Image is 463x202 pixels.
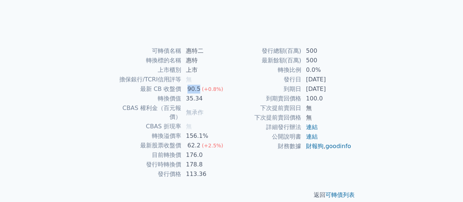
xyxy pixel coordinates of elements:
[186,76,192,83] span: 無
[232,84,302,94] td: 到期日
[182,160,232,169] td: 178.8
[426,167,463,202] iframe: Chat Widget
[182,169,232,179] td: 113.36
[182,131,232,141] td: 156.1%
[302,94,352,103] td: 100.0
[112,150,182,160] td: 目前轉換價
[186,85,202,93] div: 90.5
[112,122,182,131] td: CBAS 折現率
[112,46,182,56] td: 可轉債名稱
[112,103,182,122] td: CBAS 權利金（百元報價）
[325,191,355,198] a: 可轉債列表
[112,160,182,169] td: 發行時轉換價
[112,141,182,150] td: 最新股票收盤價
[182,46,232,56] td: 惠特二
[302,113,352,122] td: 無
[112,169,182,179] td: 發行價格
[232,46,302,56] td: 發行總額(百萬)
[182,94,232,103] td: 35.34
[112,94,182,103] td: 轉換價值
[232,75,302,84] td: 發行日
[232,122,302,132] td: 詳細發行辦法
[103,191,361,199] p: 返回
[232,132,302,142] td: 公開說明書
[232,65,302,75] td: 轉換比例
[302,65,352,75] td: 0.0%
[325,143,351,150] a: goodinfo
[186,123,192,130] span: 無
[232,113,302,122] td: 下次提前賣回價格
[232,94,302,103] td: 到期賣回價格
[112,131,182,141] td: 轉換溢價率
[202,143,223,148] span: (+2.5%)
[182,56,232,65] td: 惠特
[306,143,324,150] a: 財報狗
[202,86,223,92] span: (+0.8%)
[112,65,182,75] td: 上市櫃別
[306,133,318,140] a: 連結
[232,56,302,65] td: 最新餘額(百萬)
[182,65,232,75] td: 上市
[112,75,182,84] td: 擔保銀行/TCRI信用評等
[302,56,352,65] td: 500
[232,103,302,113] td: 下次提前賣回日
[232,142,302,151] td: 財務數據
[302,84,352,94] td: [DATE]
[302,46,352,56] td: 500
[306,124,318,131] a: 連結
[112,84,182,94] td: 最新 CB 收盤價
[186,109,204,116] span: 無承作
[186,141,202,150] div: 62.2
[302,103,352,113] td: 無
[112,56,182,65] td: 轉換標的名稱
[302,142,352,151] td: ,
[302,75,352,84] td: [DATE]
[182,150,232,160] td: 176.0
